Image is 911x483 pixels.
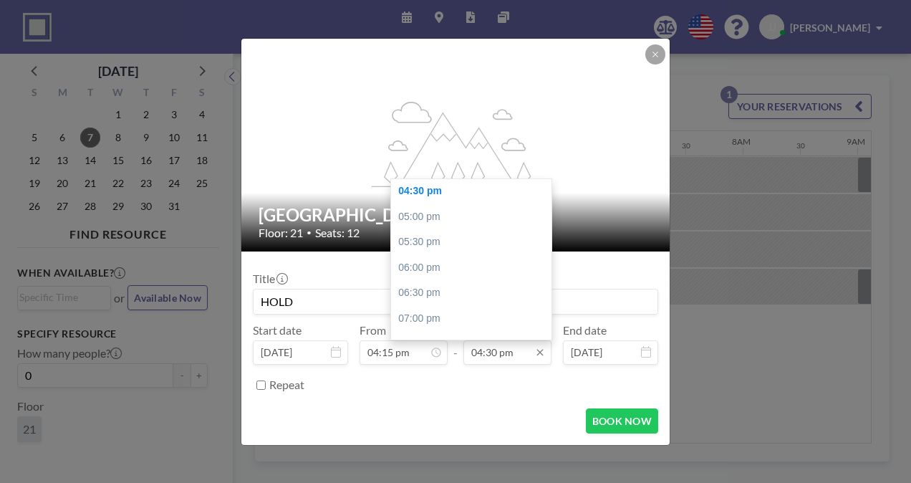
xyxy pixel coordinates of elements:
div: 07:30 pm [391,332,559,358]
div: 05:30 pm [391,229,559,255]
div: 07:00 pm [391,306,559,332]
label: Title [253,272,286,286]
span: Seats: 12 [315,226,360,240]
label: Start date [253,323,302,338]
span: • [307,227,312,238]
span: Floor: 21 [259,226,303,240]
span: - [453,328,458,360]
div: 06:30 pm [391,280,559,306]
label: From [360,323,386,338]
div: 04:30 pm [391,178,559,204]
h2: [GEOGRAPHIC_DATA] [259,204,654,226]
label: Repeat [269,378,304,392]
label: End date [563,323,607,338]
button: BOOK NOW [586,408,658,434]
div: 05:00 pm [391,204,559,230]
div: 06:00 pm [391,255,559,281]
input: jnorman's reservation [254,290,657,314]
